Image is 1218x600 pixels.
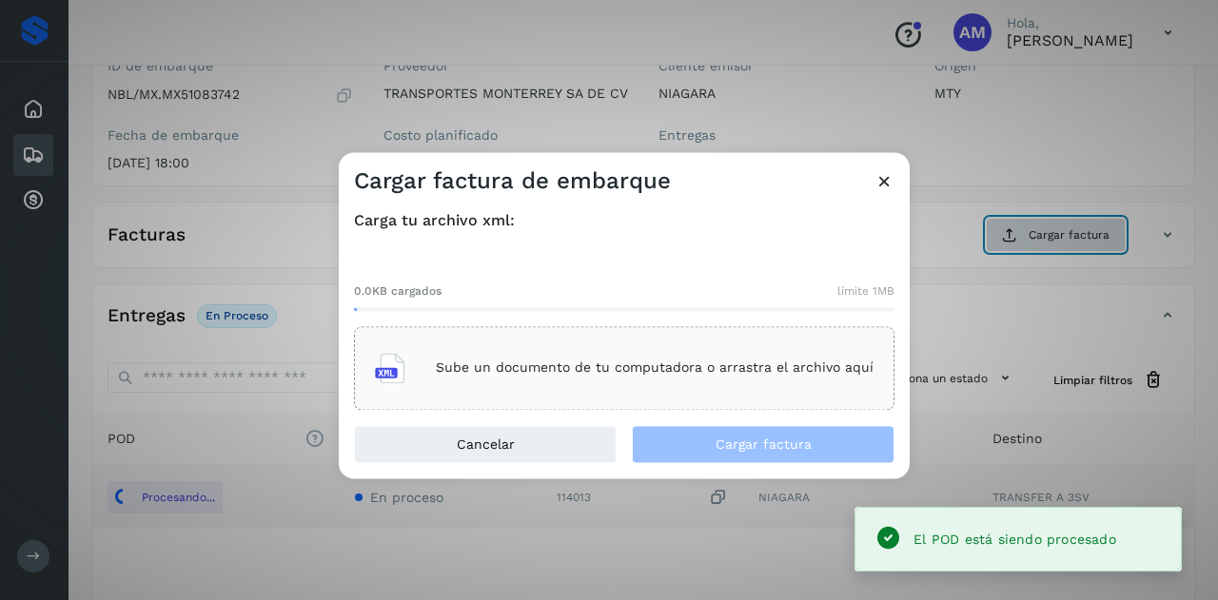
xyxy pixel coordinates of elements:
span: 0.0KB cargados [354,282,442,300]
h4: Carga tu archivo xml: [354,211,894,229]
span: Cargar factura [716,437,812,451]
button: Cancelar [354,425,617,463]
span: El POD está siendo procesado [913,532,1116,547]
h3: Cargar factura de embarque [354,167,671,195]
p: Sube un documento de tu computadora o arrastra el archivo aquí [436,360,874,377]
button: Cargar factura [632,425,894,463]
span: Cancelar [457,437,515,451]
span: límite 1MB [837,282,894,300]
